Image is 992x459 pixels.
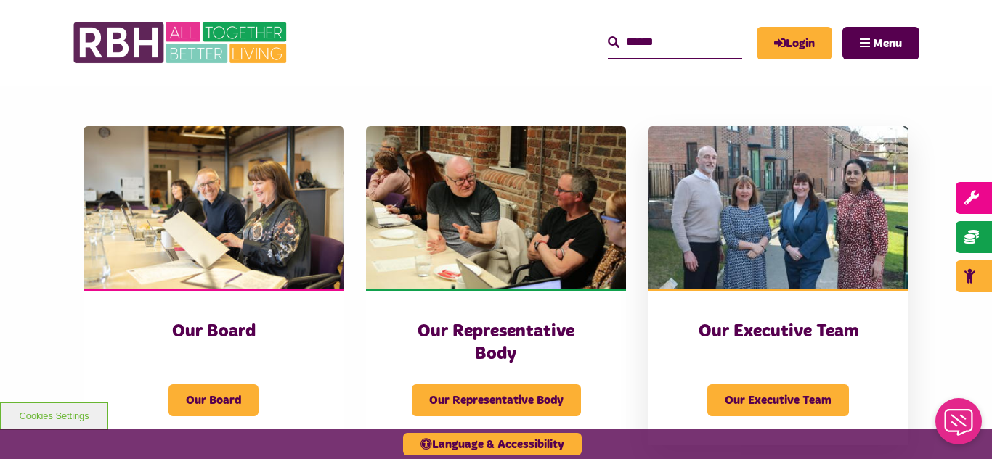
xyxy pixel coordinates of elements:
button: Language & Accessibility [403,433,582,455]
a: Our Executive Team Our Executive Team [648,126,908,445]
iframe: Netcall Web Assistant for live chat [927,394,992,459]
input: Search [608,27,742,58]
span: Our Executive Team [707,384,849,416]
span: Our Board [168,384,259,416]
span: Our Representative Body [412,384,581,416]
span: Menu [873,38,902,49]
h3: Our Executive Team [677,321,879,343]
h3: Our Board [113,321,315,343]
a: Our Board Our Board [84,126,344,445]
h3: Our Representative Body [395,321,598,365]
img: RBH [73,15,290,71]
button: Navigation [842,27,919,59]
img: RBH Executive Team [648,126,908,289]
img: Rep Body [366,126,627,289]
img: RBH Board 1 [84,126,344,289]
a: Our Representative Body Our Representative Body [366,126,627,445]
a: MyRBH [757,27,832,59]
